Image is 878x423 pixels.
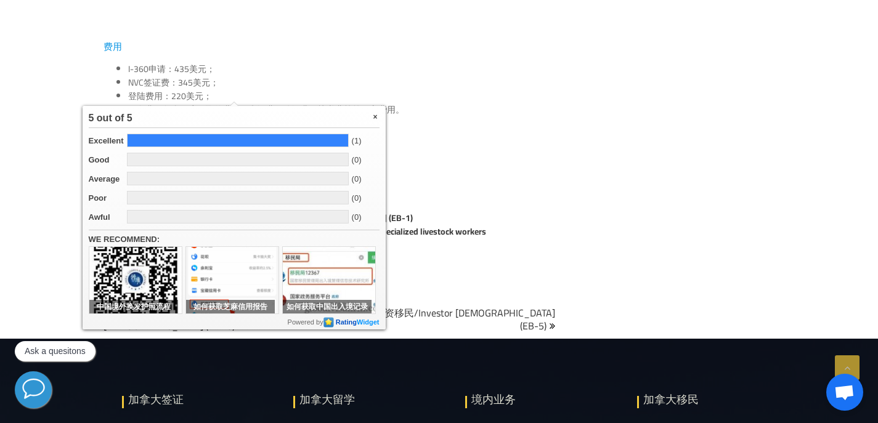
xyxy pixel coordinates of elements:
[335,304,555,335] a: EB5美国投资移民/Investor [DEMOGRAPHIC_DATA] (EB-5)
[826,374,863,411] a: 开放式聊天
[89,212,110,222] em: Awful
[89,230,380,328] div: Powered by
[835,355,860,380] a: Go to Top
[357,318,380,326] i: Widget
[104,307,555,332] nav: 文章
[89,155,110,164] em: Good
[283,248,375,256] a: 如何获取中国出入境记录
[128,76,555,89] li: NVC签证费：345美元；
[371,112,379,122] span: ×
[128,103,555,116] li: 服务费不包含政府收取的费用，翻译费，公证费，快递费等第三方费用。
[89,112,380,128] div: 5 out of 5
[186,300,275,313] span: 如何获取芝麻信用报告
[352,193,362,203] var: (0)
[352,212,362,222] var: (0)
[283,300,372,313] span: 如何获取中国出入境记录
[25,346,86,357] p: Ask a quesitons
[352,174,362,183] var: (0)
[89,136,124,145] em: Excellent
[336,318,357,326] b: Rating
[128,391,184,408] h3: 加拿大签证
[323,318,380,326] a: RatingWidget
[89,174,120,183] em: Average
[128,62,555,76] li: I-360申请：435美元；
[471,391,516,408] h3: 境内业务
[299,391,355,408] h3: 加拿大留学
[89,193,107,203] em: Poor
[128,89,555,103] li: 登陆费用：220美元；
[89,235,380,244] span: We Recommend:
[89,248,182,256] a: 中国境外换发护照流程
[89,300,178,313] span: 中国境外换发护照流程
[186,248,278,256] a: 如何获取芝麻信用报告
[352,155,362,164] var: (0)
[643,391,699,408] h3: 加拿大移民
[104,38,122,55] span: 费用
[352,136,362,145] var: (1)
